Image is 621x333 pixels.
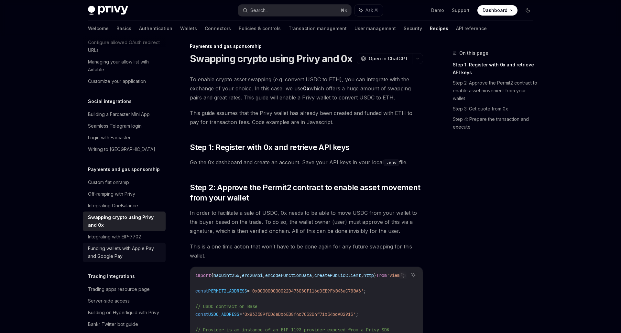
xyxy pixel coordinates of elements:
span: ⌘ K [341,8,347,13]
span: Ask AI [365,7,378,14]
div: Integrating OneBalance [88,202,138,210]
a: Step 1: Register with 0x and retrieve API keys [453,60,538,78]
a: Step 3: Get quote from 0x [453,104,538,114]
span: encodeFunctionData [265,272,312,278]
a: 0x [303,85,310,92]
div: Integrating with EIP-7702 [88,233,141,241]
button: Ask AI [354,5,383,16]
span: PERMIT2_ADDRESS [208,288,247,294]
span: = [247,288,250,294]
span: ; [364,288,366,294]
span: Step 1: Register with 0x and retrieve API keys [190,142,349,153]
span: '0x000000000022D473030F116dDEE9F6B43aC78BA3' [250,288,364,294]
div: Managing your allow list with Airtable [88,58,162,74]
div: Custom fiat onramp [88,178,129,186]
a: Authentication [139,21,172,36]
span: createPublicClient [314,272,361,278]
a: Writing to [GEOGRAPHIC_DATA] [83,144,166,155]
a: Connectors [205,21,231,36]
span: This is a one time action that won’t have to be done again for any future swapping for this wallet. [190,242,423,260]
a: Seamless Telegram login [83,120,166,132]
span: erc20Abi [242,272,263,278]
a: Managing your allow list with Airtable [83,56,166,75]
a: Support [452,7,470,14]
div: Server-side access [88,297,130,305]
span: const [195,288,208,294]
span: , [263,272,265,278]
span: } [374,272,376,278]
a: Customize your application [83,75,166,87]
a: Funding wallets with Apple Pay and Google Pay [83,243,166,262]
a: Wallets [180,21,197,36]
span: Open in ChatGPT [369,55,408,62]
a: Step 2: Approve the Permit2 contract to enable asset movement from your wallet [453,78,538,104]
a: Building a Farcaster Mini App [83,109,166,120]
h5: Payments and gas sponsorship [88,166,160,173]
a: Integrating OneBalance [83,200,166,212]
a: Login with Farcaster [83,132,166,144]
span: Go the 0x dashboard and create an account. Save your API keys in your local file. [190,158,423,167]
a: Transaction management [289,21,347,36]
button: Search...⌘K [238,5,351,16]
div: Payments and gas sponsorship [190,43,423,50]
div: Writing to [GEOGRAPHIC_DATA] [88,145,155,153]
a: Policies & controls [239,21,281,36]
div: Login with Farcaster [88,134,131,142]
span: USDC_ADDRESS [208,311,239,317]
span: ; [356,311,358,317]
h5: Trading integrations [88,272,135,280]
a: Security [404,21,422,36]
h1: Swapping crypto using Privy and 0x [190,53,353,64]
span: To enable crypto asset swapping (e.g. convert USDC to ETH), you can integrate with the exchange o... [190,75,423,102]
a: Off-ramping with Privy [83,188,166,200]
span: // USDC contract on Base [195,304,257,309]
span: This guide assumes that the Privy wallet has already been created and funded with ETH to pay for ... [190,109,423,127]
div: Customize your application [88,77,146,85]
span: 'viem' [387,272,402,278]
a: Welcome [88,21,109,36]
button: Open in ChatGPT [357,53,412,64]
code: .env [384,159,399,166]
a: Dashboard [477,5,517,16]
div: Funding wallets with Apple Pay and Google Pay [88,245,162,260]
a: Trading apps resource page [83,283,166,295]
span: '0x833589fCD6eDb6E08f4c7C32D4f71b54bdA02913' [242,311,356,317]
a: API reference [456,21,487,36]
div: Trading apps resource page [88,285,150,293]
a: Basics [116,21,131,36]
span: , [239,272,242,278]
button: Ask AI [409,271,418,279]
span: maxUint256 [213,272,239,278]
span: const [195,311,208,317]
div: Bankr Twitter bot guide [88,320,138,328]
span: In order to facilitate a sale of USDC, 0x needs to be able to move USDC from your wallet to the b... [190,208,423,235]
div: Building on Hyperliquid with Privy [88,309,159,316]
a: Custom fiat onramp [83,177,166,188]
a: Bankr Twitter bot guide [83,318,166,330]
a: Integrating with EIP-7702 [83,231,166,243]
span: from [376,272,387,278]
span: // Provider is an instance of an EIP-1193 provider exposed from a Privy SDK [195,327,389,333]
span: { [211,272,213,278]
a: Server-side access [83,295,166,307]
div: Seamless Telegram login [88,122,142,130]
button: Copy the contents from the code block [399,271,407,279]
span: On this page [459,49,488,57]
a: Swapping crypto using Privy and 0x [83,212,166,231]
div: Search... [250,6,268,14]
button: Toggle dark mode [523,5,533,16]
a: Demo [431,7,444,14]
img: dark logo [88,6,128,15]
a: User management [354,21,396,36]
div: Building a Farcaster Mini App [88,110,150,118]
a: Building on Hyperliquid with Privy [83,307,166,318]
h5: Social integrations [88,98,132,105]
span: Step 2: Approve the Permit2 contract to enable asset movement from your wallet [190,182,423,203]
span: Dashboard [483,7,507,14]
a: Step 4: Prepare the transaction and execute [453,114,538,132]
span: , [361,272,364,278]
span: , [312,272,314,278]
div: Swapping crypto using Privy and 0x [88,213,162,229]
span: import [195,272,211,278]
a: Recipes [430,21,448,36]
